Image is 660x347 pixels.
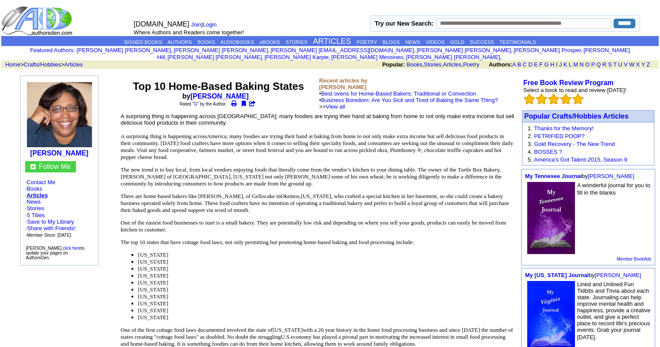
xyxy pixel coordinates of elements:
[39,163,71,170] a: Follow Me
[138,293,168,300] span: [US_STATE]
[573,61,578,68] a: M
[273,327,303,333] span: [US_STATE]
[331,54,403,60] a: [PERSON_NAME] Messineo
[190,93,249,100] a: [PERSON_NAME]
[191,21,201,28] a: Join
[30,47,75,53] font: :
[382,40,400,45] a: BLOGS
[26,185,42,192] a: Books
[197,40,215,45] a: BOOKS
[263,55,264,60] font: i
[513,47,581,53] a: [PERSON_NAME] Prosper
[121,133,513,160] span: ; many foodies are trying their hand at baking from home to not only make extra income but sell d...
[647,61,650,68] a: Z
[321,90,476,97] a: Best ovens for Home-Based Bakers: Traditional or Convection
[502,55,503,60] font: i
[26,179,55,185] a: Contact Me
[618,61,622,68] a: U
[30,149,88,157] a: [PERSON_NAME]
[1,6,74,36] img: logo_ad.gif
[121,113,514,126] font: A surprising thing is happening across [GEOGRAPHIC_DATA]; many foodies are trying their hand at b...
[121,239,414,245] span: The top 10 states that have cottage food laws, not only permitting but promoting home-based bakin...
[207,133,227,139] span: America
[375,20,433,27] label: Try our New Search:
[138,307,168,314] span: [US_STATE]
[180,102,227,106] font: Rated " " by the Author.
[27,218,74,225] a: Save to My Library
[2,61,83,68] font: > >
[596,61,601,68] a: Q
[26,205,44,212] a: Stories
[77,47,171,53] a: [PERSON_NAME] [PERSON_NAME]
[536,93,547,105] img: bigemptystars.png
[121,334,506,347] span: economy has played a pivotal part in motivating the increased interest in small food processing a...
[588,173,634,179] a: [PERSON_NAME]
[470,40,494,45] a: SUCCESS
[407,61,422,68] a: Books
[299,193,301,199] span: ,
[167,54,262,60] a: [PERSON_NAME] [PERSON_NAME]
[194,102,197,106] a: G
[259,40,280,45] a: eBOOKS
[525,272,589,278] a: My [US_STATE] Journal
[121,166,502,187] span: The new trend is to buy local, from local vendors enjoying foods that literally come from the ven...
[524,112,628,120] a: Popular Crafts/Hobbies Articles
[641,61,645,68] a: Y
[121,219,506,233] span: One of the easiest food businesses to start is a small bakery. They are potentially low risk and ...
[595,272,641,278] a: [PERSON_NAME]
[585,61,590,68] a: O
[528,149,532,155] font: 4.
[138,251,168,258] span: [US_STATE]
[534,149,562,155] a: BOSSES ?
[121,327,273,333] span: One of the first cottage food laws documented involved the state of
[264,54,328,60] a: [PERSON_NAME] Karpie
[26,218,76,238] font: · · ·
[321,97,498,103] a: Business Boredom: Are You Sick and Tired of Baking the Same Thing?
[608,61,612,68] a: S
[121,133,207,139] span: A surprising thing is happening across
[417,47,511,53] a: [PERSON_NAME] [PERSON_NAME]
[26,192,48,198] a: Articles
[63,246,81,251] a: click here
[319,97,498,110] font: • >>
[173,48,174,53] font: i
[281,334,291,340] span: U.S.
[27,212,45,218] a: 5 Titles
[30,47,73,53] a: Featured Authors
[406,54,500,60] a: [PERSON_NAME] [PERSON_NAME]
[313,37,351,46] a: ARTICLES
[560,93,571,105] img: bigemptystars.png
[624,61,628,68] a: V
[138,286,168,293] span: [US_STATE]
[167,55,167,60] font: i
[548,93,559,105] img: bigemptystars.png
[582,48,583,53] font: i
[528,125,532,132] font: 1.
[30,164,36,169] img: gc.jpg
[556,61,558,68] a: I
[326,103,345,110] a: View all
[319,90,498,110] font: •
[157,47,630,60] a: [PERSON_NAME] Hill
[524,93,535,105] img: bigemptystars.png
[121,327,513,340] span: with a 20 year history in the home food processing business and since [DATE] the number of states...
[27,233,71,238] font: Member Since: [DATE]
[64,61,83,68] a: Articles
[463,61,479,68] a: Poetry
[617,257,651,261] a: Member BookAds
[167,40,192,45] a: AUTHORS
[301,193,331,199] span: [US_STATE]
[138,314,168,321] span: [US_STATE]
[26,246,85,260] font: [PERSON_NAME], to update your pages on AuthorsDen.
[382,61,658,68] font: , , ,
[443,61,462,68] a: Articles
[121,193,509,213] span: , who crafted a special kitchen in her basement, so she could create a bakery business operated s...
[525,173,634,179] font: by
[580,61,584,68] a: N
[405,40,420,45] a: NEWS
[499,40,536,45] a: TESTIMONIALS
[523,79,614,86] b: Free Book Review Program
